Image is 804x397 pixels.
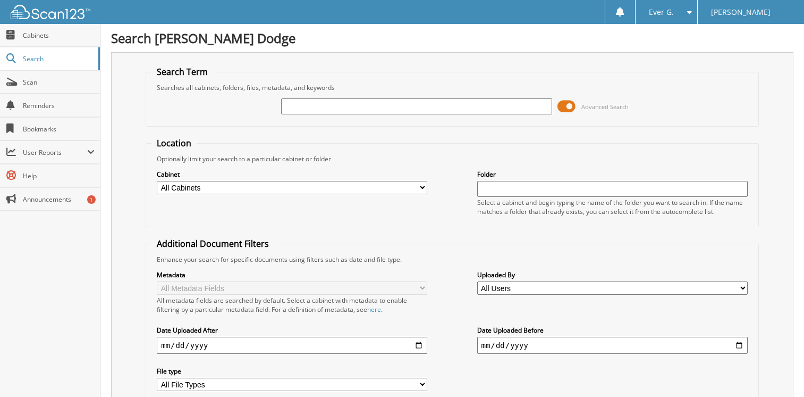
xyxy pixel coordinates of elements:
label: File type [157,367,427,376]
span: [PERSON_NAME] [711,9,771,15]
legend: Additional Document Filters [151,238,274,250]
label: Cabinet [157,170,427,179]
span: Bookmarks [23,125,95,134]
span: Scan [23,78,95,87]
legend: Search Term [151,66,213,78]
span: Cabinets [23,31,95,40]
label: Uploaded By [477,270,748,279]
label: Date Uploaded After [157,326,427,335]
input: end [477,337,748,354]
label: Metadata [157,270,427,279]
span: Advanced Search [581,103,629,111]
img: scan123-logo-white.svg [11,5,90,19]
div: 1 [87,195,96,204]
div: Searches all cabinets, folders, files, metadata, and keywords [151,83,753,92]
span: Help [23,171,95,180]
span: Search [23,54,93,63]
span: Ever G. [649,9,674,15]
iframe: Chat Widget [751,346,804,397]
input: start [157,337,427,354]
span: Announcements [23,195,95,204]
label: Folder [477,170,748,179]
div: Select a cabinet and begin typing the name of the folder you want to search in. If the name match... [477,198,748,216]
label: Date Uploaded Before [477,326,748,335]
span: User Reports [23,148,87,157]
legend: Location [151,137,197,149]
h1: Search [PERSON_NAME] Dodge [111,29,793,47]
div: All metadata fields are searched by default. Select a cabinet with metadata to enable filtering b... [157,296,427,314]
a: here [367,305,381,314]
div: Optionally limit your search to a particular cabinet or folder [151,154,753,163]
div: Enhance your search for specific documents using filters such as date and file type. [151,255,753,264]
span: Reminders [23,101,95,110]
